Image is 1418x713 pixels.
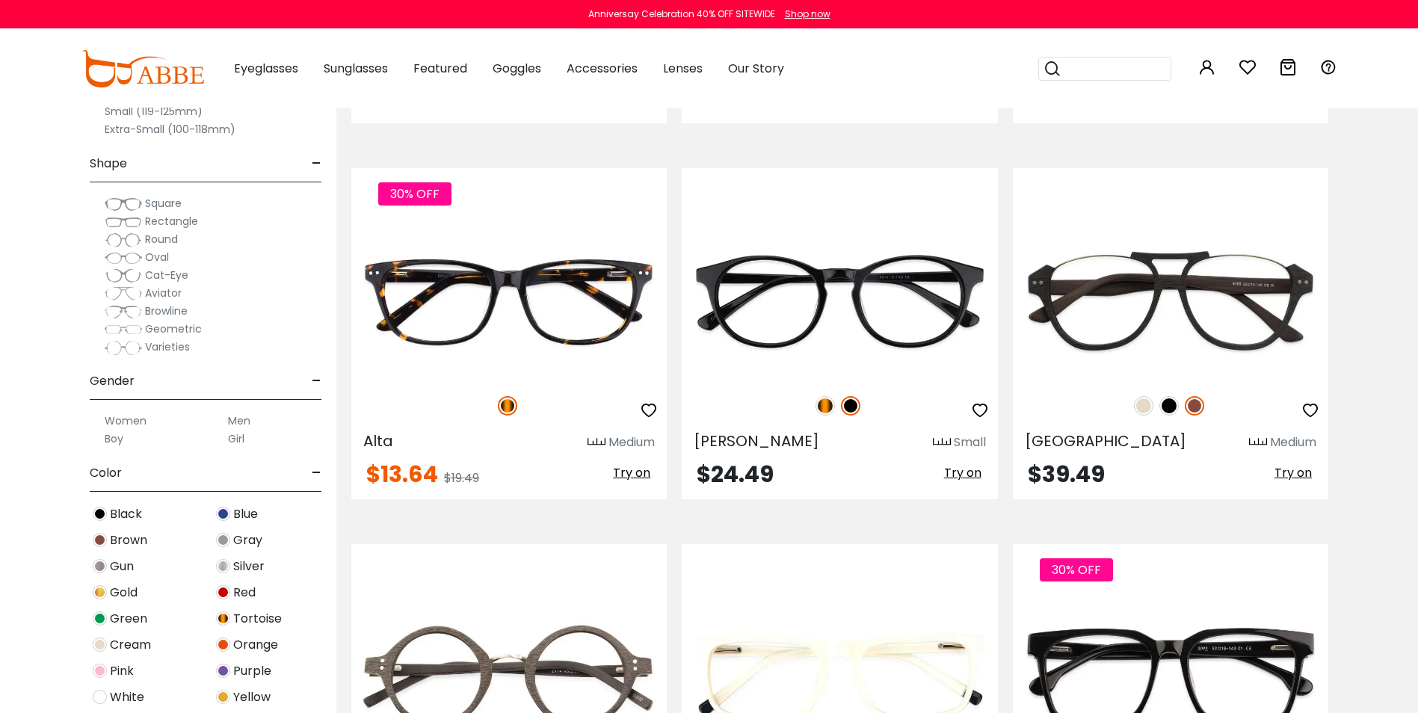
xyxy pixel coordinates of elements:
span: 30% OFF [378,182,451,206]
span: Purple [233,662,271,680]
span: Green [110,610,147,628]
img: Black Holly Grove - Acetate ,Universal Bridge Fit [682,222,997,380]
span: Goggles [493,60,541,77]
span: Geometric [145,321,202,336]
button: Try on [608,463,655,483]
div: Medium [608,433,655,451]
img: Geometric.png [105,322,142,337]
img: Gun [93,559,107,573]
label: Girl [228,430,244,448]
span: Aviator [145,285,182,300]
img: Black [1159,396,1179,416]
img: size ruler [933,437,951,448]
img: Gold [93,585,107,599]
img: Tortoise [498,396,517,416]
span: White [110,688,144,706]
span: - [312,146,321,182]
img: Aviator.png [105,286,142,301]
span: Cream [110,636,151,654]
img: Black [93,507,107,521]
span: Gun [110,558,134,575]
img: Rectangle.png [105,214,142,229]
button: Try on [940,463,986,483]
img: Silver [216,559,230,573]
img: Purple [216,664,230,678]
span: Oval [145,250,169,265]
img: Brown [93,533,107,547]
img: Black [841,396,860,416]
span: Orange [233,636,278,654]
img: Brown [1185,396,1204,416]
span: Our Story [728,60,784,77]
span: Sunglasses [324,60,388,77]
img: White [93,690,107,704]
label: Women [105,412,147,430]
img: Round.png [105,232,142,247]
button: Try on [1270,463,1316,483]
img: Cream [93,638,107,652]
span: $39.49 [1028,458,1105,490]
span: Try on [613,464,650,481]
span: Square [145,196,182,211]
img: Blue [216,507,230,521]
span: Cat-Eye [145,268,188,283]
span: Featured [413,60,467,77]
span: $19.49 [444,469,479,487]
span: - [312,455,321,491]
img: Cat-Eye.png [105,268,142,283]
span: Silver [233,558,265,575]
span: [PERSON_NAME] [694,430,819,451]
img: size ruler [588,437,605,448]
img: Tortoise [216,611,230,626]
span: 30% OFF [1040,558,1113,581]
img: Brown Ocean Gate - Combination ,Universal Bridge Fit [1013,222,1328,380]
a: Tortoise Alta - Acetate ,Universal Bridge Fit [351,222,667,380]
img: Varieties.png [105,340,142,356]
span: - [312,363,321,399]
span: Yellow [233,688,271,706]
span: Gray [233,531,262,549]
span: Try on [1274,464,1312,481]
span: Round [145,232,178,247]
label: Small (119-125mm) [105,102,203,120]
span: Rectangle [145,214,198,229]
span: Shape [90,146,127,182]
span: Gender [90,363,135,399]
span: Red [233,584,256,602]
span: Pink [110,662,134,680]
span: Lenses [663,60,703,77]
span: Accessories [567,60,638,77]
span: Eyeglasses [234,60,298,77]
span: Alta [363,430,393,451]
span: Black [110,505,142,523]
label: Men [228,412,250,430]
span: Brown [110,531,147,549]
img: Red [216,585,230,599]
label: Extra-Small (100-118mm) [105,120,235,138]
img: Gray [216,533,230,547]
span: Gold [110,584,138,602]
img: Green [93,611,107,626]
img: Browline.png [105,304,142,319]
a: Shop now [777,7,830,20]
img: Orange [216,638,230,652]
span: $13.64 [366,458,438,490]
span: Try on [944,464,981,481]
img: Cream [1134,396,1153,416]
span: $24.49 [697,458,774,490]
img: Oval.png [105,250,142,265]
div: Shop now [785,7,830,21]
img: Pink [93,664,107,678]
img: Yellow [216,690,230,704]
span: Tortoise [233,610,282,628]
div: Medium [1270,433,1316,451]
span: Blue [233,505,258,523]
img: abbeglasses.com [81,50,204,87]
img: size ruler [1249,437,1267,448]
div: Anniversay Celebration 40% OFF SITEWIDE [588,7,775,21]
div: Small [954,433,986,451]
img: Tortoise [816,396,835,416]
span: [GEOGRAPHIC_DATA] [1025,430,1186,451]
